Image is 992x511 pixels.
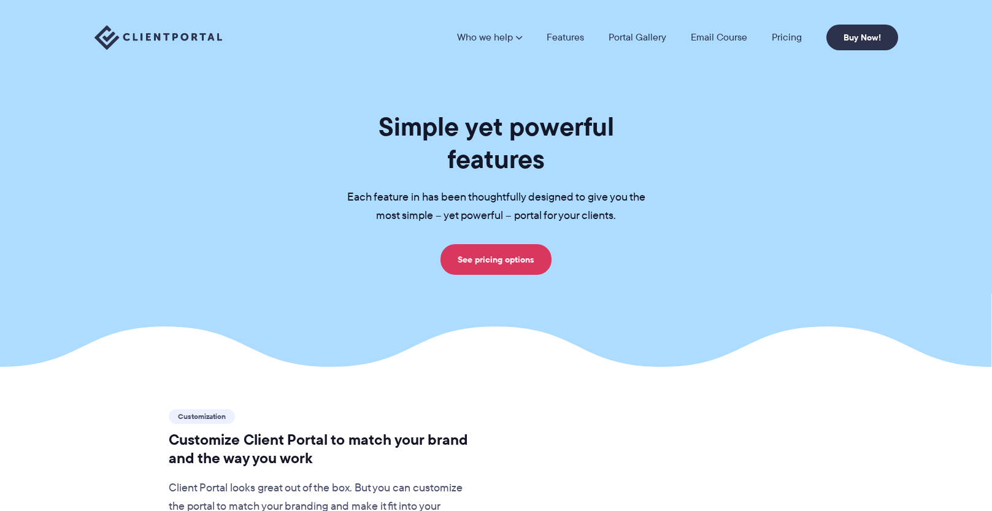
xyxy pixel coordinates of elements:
span: Customization [169,409,235,424]
a: Pricing [772,33,802,42]
a: Who we help [457,33,522,42]
p: Each feature in has been thoughtfully designed to give you the most simple – yet powerful – porta... [328,188,665,225]
a: Buy Now! [826,25,898,50]
a: See pricing options [440,244,552,275]
h2: Customize Client Portal to match your brand and the way you work [169,431,479,467]
a: Email Course [691,33,747,42]
a: Portal Gallery [609,33,666,42]
a: Features [547,33,584,42]
h1: Simple yet powerful features [328,110,665,175]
